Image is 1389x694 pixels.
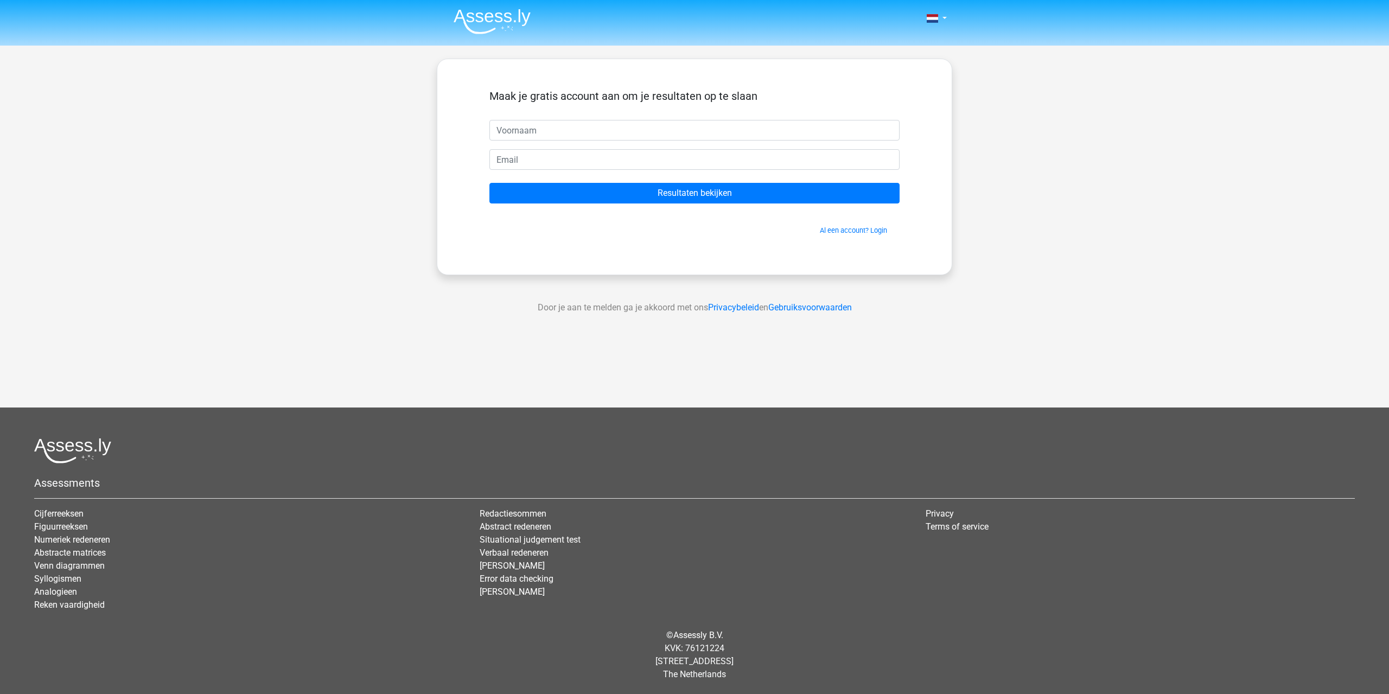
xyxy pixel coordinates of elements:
a: Gebruiksvoorwaarden [768,302,852,313]
h5: Maak je gratis account aan om je resultaten op te slaan [489,90,900,103]
h5: Assessments [34,476,1355,489]
input: Email [489,149,900,170]
a: Situational judgement test [480,534,581,545]
a: Cijferreeksen [34,508,84,519]
input: Resultaten bekijken [489,183,900,203]
a: Verbaal redeneren [480,547,549,558]
a: Abstract redeneren [480,521,551,532]
a: Assessly B.V. [673,630,723,640]
a: Figuurreeksen [34,521,88,532]
a: Redactiesommen [480,508,546,519]
img: Assessly [454,9,531,34]
a: [PERSON_NAME] [480,587,545,597]
a: Al een account? Login [820,226,887,234]
a: Reken vaardigheid [34,600,105,610]
a: Abstracte matrices [34,547,106,558]
a: Analogieen [34,587,77,597]
a: Numeriek redeneren [34,534,110,545]
a: Privacy [926,508,954,519]
div: © KVK: 76121224 [STREET_ADDRESS] The Netherlands [26,620,1363,690]
a: Syllogismen [34,574,81,584]
img: Assessly logo [34,438,111,463]
input: Voornaam [489,120,900,141]
a: [PERSON_NAME] [480,561,545,571]
a: Terms of service [926,521,989,532]
a: Venn diagrammen [34,561,105,571]
a: Privacybeleid [708,302,759,313]
a: Error data checking [480,574,553,584]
